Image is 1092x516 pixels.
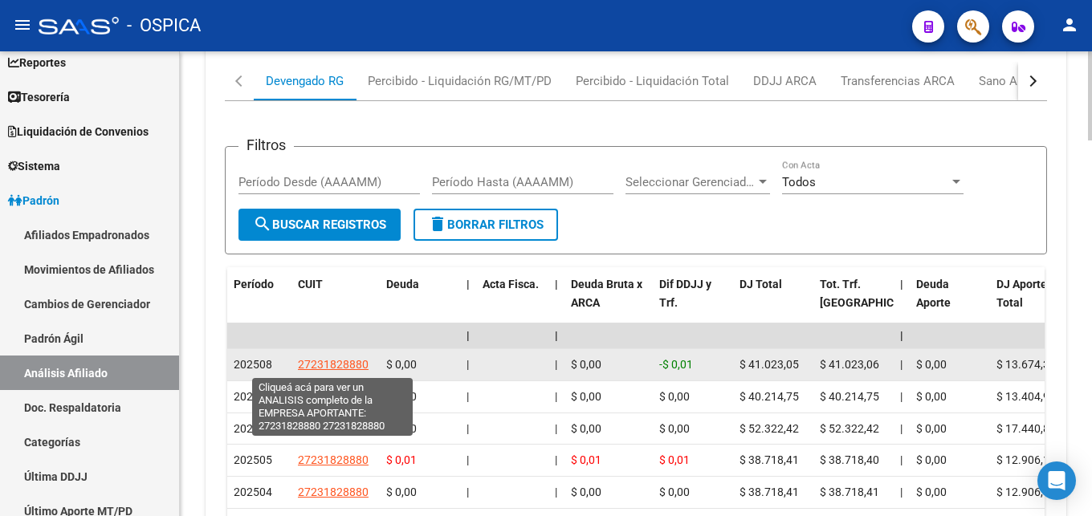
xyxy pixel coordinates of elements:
span: $ 0,00 [386,422,417,435]
span: $ 0,00 [571,422,601,435]
span: $ 0,00 [659,486,690,498]
span: DJ Total [740,278,782,291]
span: $ 0,00 [659,390,690,403]
span: | [900,358,903,371]
span: - OSPICA [127,8,201,43]
span: | [555,358,557,371]
span: | [467,422,469,435]
span: | [467,329,470,342]
span: Liquidación de Convenios [8,123,149,140]
span: Deuda Aporte [916,278,951,309]
span: $ 0,00 [916,422,947,435]
span: | [467,358,469,371]
datatable-header-cell: Dif DDJJ y Trf. [653,267,733,338]
span: $ 40.214,75 [740,390,799,403]
datatable-header-cell: Deuda Aporte [910,267,990,338]
button: Buscar Registros [238,209,401,241]
span: | [900,486,903,498]
button: Borrar Filtros [414,209,558,241]
div: Percibido - Liquidación RG/MT/PD [368,72,552,90]
span: $ 38.718,40 [820,453,879,466]
div: Devengado RG [266,72,344,90]
datatable-header-cell: Deuda [380,267,460,338]
span: | [555,422,557,435]
div: Sano ARCA [979,72,1041,90]
span: 27231828880 [298,390,369,403]
span: Deuda [386,278,419,291]
span: Tot. Trf. [GEOGRAPHIC_DATA] [820,278,929,309]
span: 202506 [234,422,272,435]
span: Reportes [8,54,66,71]
span: Seleccionar Gerenciador [625,175,756,189]
span: | [467,453,469,466]
span: Acta Fisca. [483,278,539,291]
datatable-header-cell: Tot. Trf. Bruto [813,267,894,338]
div: DDJJ ARCA [753,72,817,90]
span: Buscar Registros [253,217,386,232]
span: $ 38.718,41 [820,486,879,498]
span: $ 13.674,35 [996,358,1056,371]
span: $ 12.906,14 [996,453,1056,466]
span: Tesorería [8,88,70,106]
span: $ 0,00 [386,358,417,371]
span: 27231828880 [298,358,369,371]
span: Todos [782,175,816,189]
span: Sistema [8,157,60,175]
span: $ 38.718,41 [740,453,799,466]
datatable-header-cell: DJ Aporte Total [990,267,1070,338]
span: $ 0,00 [916,453,947,466]
span: | [900,390,903,403]
span: $ 0,00 [571,390,601,403]
span: $ 12.906,14 [996,486,1056,498]
span: 202508 [234,358,272,371]
span: $ 0,00 [916,486,947,498]
h3: Filtros [238,134,294,156]
span: | [900,278,903,291]
span: $ 38.718,41 [740,486,799,498]
span: | [555,390,557,403]
datatable-header-cell: | [894,267,910,338]
datatable-header-cell: DJ Total [733,267,813,338]
datatable-header-cell: CUIT [291,267,380,338]
mat-icon: search [253,214,272,234]
span: DJ Aporte Total [996,278,1047,309]
span: | [467,278,470,291]
span: $ 52.322,42 [820,422,879,435]
span: Padrón [8,192,59,209]
datatable-header-cell: | [460,267,476,338]
datatable-header-cell: | [548,267,564,338]
span: Período [234,278,274,291]
span: | [900,422,903,435]
span: $ 0,01 [386,453,417,466]
span: $ 0,00 [386,486,417,498]
span: | [467,390,469,403]
span: $ 0,00 [659,422,690,435]
span: 202504 [234,486,272,498]
span: $ 0,00 [386,390,417,403]
mat-icon: delete [428,214,447,234]
span: | [555,329,558,342]
datatable-header-cell: Deuda Bruta x ARCA [564,267,653,338]
div: Percibido - Liquidación Total [576,72,729,90]
div: Transferencias ARCA [841,72,955,90]
span: $ 0,00 [916,358,947,371]
datatable-header-cell: Acta Fisca. [476,267,548,338]
span: -$ 0,01 [659,358,693,371]
span: | [555,486,557,498]
span: $ 17.440,81 [996,422,1056,435]
span: CUIT [298,278,323,291]
span: $ 41.023,05 [740,358,799,371]
span: $ 0,00 [571,486,601,498]
span: | [555,453,557,466]
span: $ 0,01 [571,453,601,466]
span: | [900,453,903,466]
span: $ 41.023,06 [820,358,879,371]
span: $ 0,01 [659,453,690,466]
span: 27231828880 [298,486,369,498]
div: Open Intercom Messenger [1037,461,1076,500]
span: | [900,329,903,342]
span: 202505 [234,453,272,466]
span: $ 40.214,75 [820,390,879,403]
span: Borrar Filtros [428,217,544,232]
span: Dif DDJJ y Trf. [659,278,711,309]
